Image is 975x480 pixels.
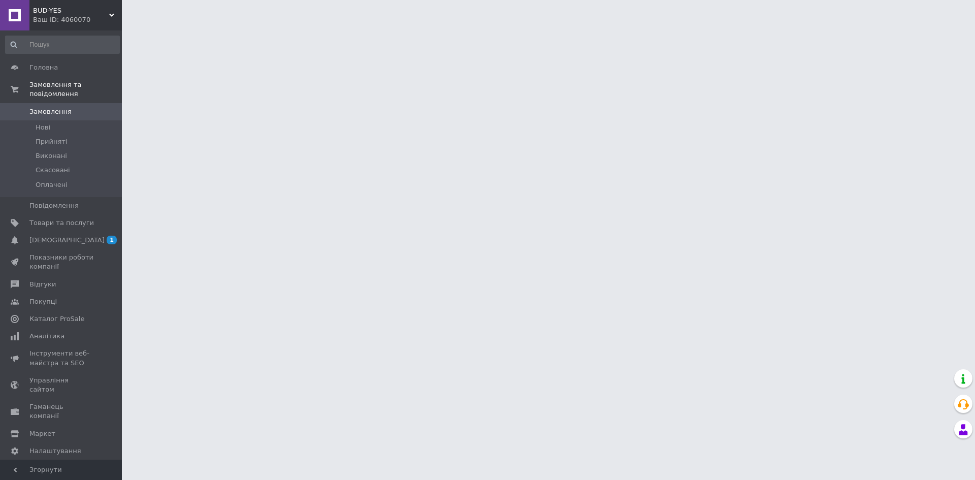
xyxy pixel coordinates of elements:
span: Товари та послуги [29,218,94,228]
span: Маркет [29,429,55,438]
span: Скасовані [36,166,70,175]
div: Ваш ID: 4060070 [33,15,122,24]
span: Аналітика [29,332,64,341]
span: Налаштування [29,446,81,456]
span: Прийняті [36,137,67,146]
span: Замовлення [29,107,72,116]
span: Управління сайтом [29,376,94,394]
span: Показники роботи компанії [29,253,94,271]
span: [DEMOGRAPHIC_DATA] [29,236,105,245]
span: Виконані [36,151,67,161]
span: Гаманець компанії [29,402,94,421]
span: Оплачені [36,180,68,189]
span: Інструменти веб-майстра та SEO [29,349,94,367]
span: BUD-YES [33,6,109,15]
span: Нові [36,123,50,132]
input: Пошук [5,36,120,54]
span: Відгуки [29,280,56,289]
span: Повідомлення [29,201,79,210]
span: Замовлення та повідомлення [29,80,122,99]
span: Покупці [29,297,57,306]
span: 1 [107,236,117,244]
span: Головна [29,63,58,72]
span: Каталог ProSale [29,314,84,324]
